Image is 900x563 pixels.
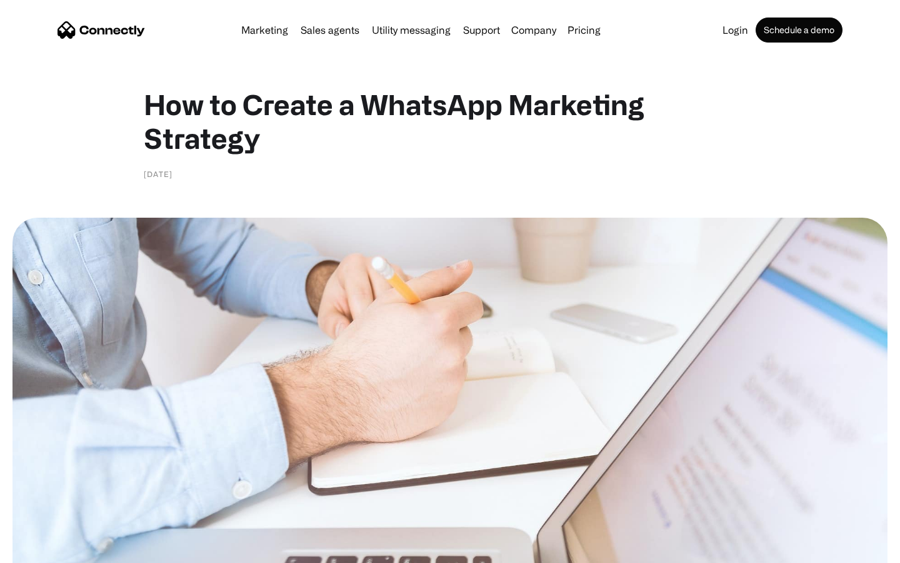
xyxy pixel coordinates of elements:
a: Login [717,25,753,35]
a: Utility messaging [367,25,456,35]
div: [DATE] [144,168,172,180]
a: Schedule a demo [756,18,842,43]
div: Company [511,21,556,39]
aside: Language selected: English [12,541,75,559]
a: Support [458,25,505,35]
ul: Language list [25,541,75,559]
a: Marketing [236,25,293,35]
h1: How to Create a WhatsApp Marketing Strategy [144,88,756,155]
a: Sales agents [296,25,364,35]
a: Pricing [562,25,606,35]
